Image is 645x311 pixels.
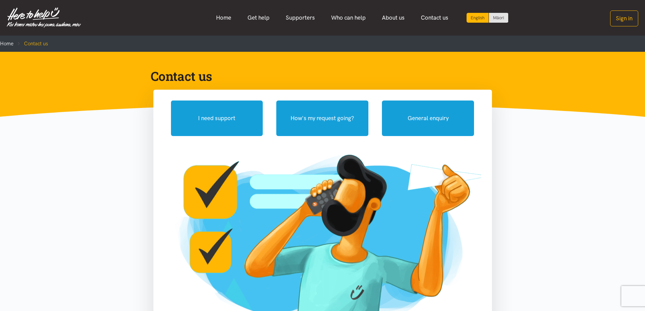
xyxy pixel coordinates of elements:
h1: Contact us [151,68,484,84]
a: Who can help [323,10,374,25]
a: Supporters [278,10,323,25]
a: Get help [239,10,278,25]
button: General enquiry [382,101,474,136]
a: About us [374,10,413,25]
button: Sign in [610,10,638,26]
a: Switch to Te Reo Māori [489,13,508,23]
button: How's my request going? [276,101,368,136]
div: Language toggle [467,13,509,23]
li: Contact us [14,40,48,48]
img: Home [7,7,81,28]
a: Home [208,10,239,25]
a: Contact us [413,10,456,25]
div: Current language [467,13,489,23]
button: I need support [171,101,263,136]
